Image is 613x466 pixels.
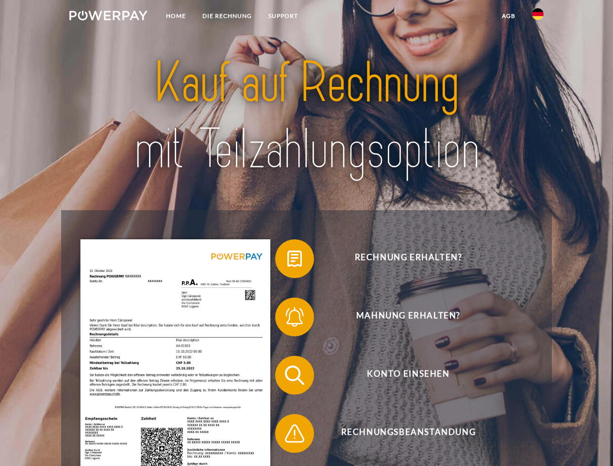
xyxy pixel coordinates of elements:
span: Rechnungsbeanstandung [289,414,527,453]
img: logo-powerpay-white.svg [69,11,148,20]
button: Rechnung erhalten? [275,239,528,278]
span: Konto einsehen [289,356,527,395]
span: Rechnung erhalten? [289,239,527,278]
img: qb_warning.svg [282,421,307,446]
img: title-powerpay_de.svg [93,47,520,186]
button: Mahnung erhalten? [275,298,528,336]
img: qb_bill.svg [282,247,307,271]
img: qb_bell.svg [282,305,307,329]
button: Konto einsehen [275,356,528,395]
a: SUPPORT [260,7,306,25]
img: de [532,8,544,20]
a: DIE RECHNUNG [194,7,260,25]
img: qb_search.svg [282,363,307,387]
a: Home [158,7,194,25]
span: Mahnung erhalten? [289,298,527,336]
button: Rechnungsbeanstandung [275,414,528,453]
a: agb [494,7,524,25]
